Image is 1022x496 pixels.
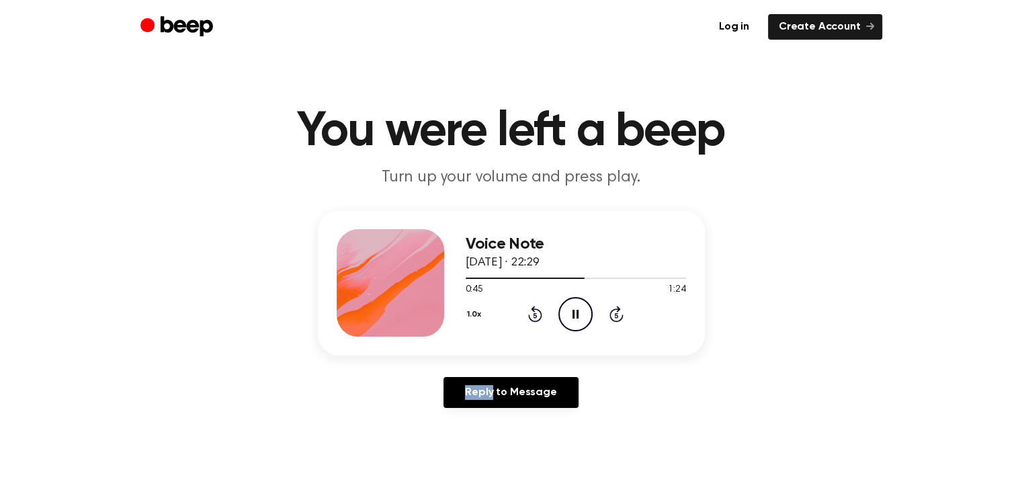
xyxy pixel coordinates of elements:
[466,283,483,297] span: 0:45
[167,108,855,156] h1: You were left a beep
[443,377,578,408] a: Reply to Message
[466,303,486,326] button: 1.0x
[466,235,686,253] h3: Voice Note
[140,14,216,40] a: Beep
[668,283,685,297] span: 1:24
[708,14,760,40] a: Log in
[466,257,540,269] span: [DATE] · 22:29
[253,167,769,189] p: Turn up your volume and press play.
[768,14,882,40] a: Create Account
